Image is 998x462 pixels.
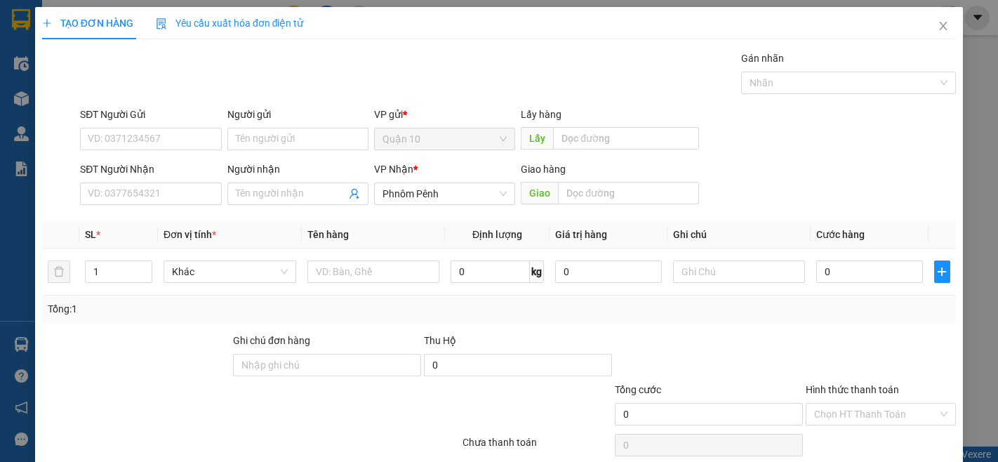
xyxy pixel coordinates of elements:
img: icon [156,18,167,29]
div: Tổng: 1 [48,301,386,317]
span: Định lượng [472,229,522,240]
label: Hình thức thanh toán [806,384,899,395]
span: Đơn vị tính [164,229,216,240]
span: Khác [172,261,288,282]
span: Phnôm Pênh [382,183,507,204]
span: user-add [349,188,360,199]
th: Ghi chú [667,221,811,249]
span: kg [530,260,544,283]
span: Thu Hộ [424,335,456,346]
span: Tổng cước [615,384,661,395]
span: Lấy [521,127,553,150]
span: SL [85,229,96,240]
span: Yêu cầu xuất hóa đơn điện tử [156,18,304,29]
button: Close [924,7,963,46]
input: Ghi chú đơn hàng [233,354,421,376]
div: Chưa thanh toán [461,435,614,459]
span: Giao [521,182,558,204]
div: SĐT Người Nhận [80,161,221,177]
span: Lấy hàng [521,109,561,120]
span: Giá trị hàng [555,229,607,240]
div: Người gửi [227,107,368,122]
input: 0 [555,260,661,283]
input: Ghi Chú [673,260,806,283]
span: plus [935,266,950,277]
input: Dọc đường [558,182,699,204]
span: close [938,20,949,32]
span: plus [42,18,52,28]
input: Dọc đường [553,127,699,150]
button: plus [934,260,951,283]
div: SĐT Người Gửi [80,107,221,122]
button: delete [48,260,70,283]
span: Giao hàng [521,164,566,175]
span: Tên hàng [307,229,349,240]
span: TẠO ĐƠN HÀNG [42,18,133,29]
input: VD: Bàn, Ghế [307,260,440,283]
label: Gán nhãn [741,53,784,64]
label: Ghi chú đơn hàng [233,335,310,346]
div: VP gửi [374,107,515,122]
span: VP Nhận [374,164,413,175]
span: Quận 10 [382,128,507,150]
div: Người nhận [227,161,368,177]
span: Cước hàng [816,229,865,240]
